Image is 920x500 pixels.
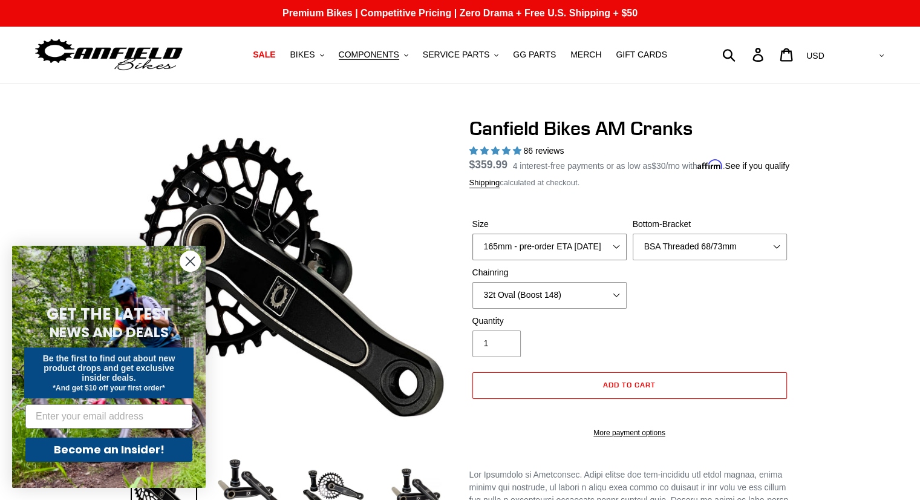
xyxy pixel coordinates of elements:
[564,47,607,63] a: MERCH
[469,178,500,188] a: Shipping
[53,384,165,392] span: *And get $10 off your first order*
[43,354,175,383] span: Be the first to find out about new product drops and get exclusive insider deals.
[247,47,281,63] a: SALE
[729,41,760,68] input: Search
[570,50,601,60] span: MERCH
[633,218,787,231] label: Bottom-Bracket
[725,161,789,171] a: See if you qualify - Learn more about Affirm Financing (opens in modal)
[50,323,169,342] span: NEWS AND DEALS
[472,315,627,327] label: Quantity
[47,303,171,325] span: GET THE LATEST
[507,47,562,63] a: GG PARTS
[616,50,667,60] span: GIFT CARDS
[469,117,790,140] h1: Canfield Bikes AM Cranks
[523,146,564,156] span: 86 reviews
[25,438,192,462] button: Become an Insider!
[472,266,627,279] label: Chainring
[469,177,790,189] div: calculated at checkout.
[339,50,399,60] span: COMPONENTS
[417,47,504,63] button: SERVICE PARTS
[472,218,627,231] label: Size
[253,50,275,60] span: SALE
[513,50,556,60] span: GG PARTS
[697,159,723,169] span: Affirm
[472,427,787,438] a: More payment options
[333,47,414,63] button: COMPONENTS
[469,159,507,171] span: $359.99
[290,50,315,60] span: BIKES
[651,161,665,171] span: $30
[610,47,673,63] a: GIFT CARDS
[472,372,787,399] button: Add to cart
[180,251,201,272] button: Close dialog
[25,404,192,429] input: Enter your email address
[33,36,184,74] img: Canfield Bikes
[513,157,790,173] p: 4 interest-free payments or as low as /mo with .
[423,50,489,60] span: SERVICE PARTS
[284,47,330,63] button: BIKES
[469,146,524,156] span: 4.97 stars
[603,380,656,389] span: Add to cart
